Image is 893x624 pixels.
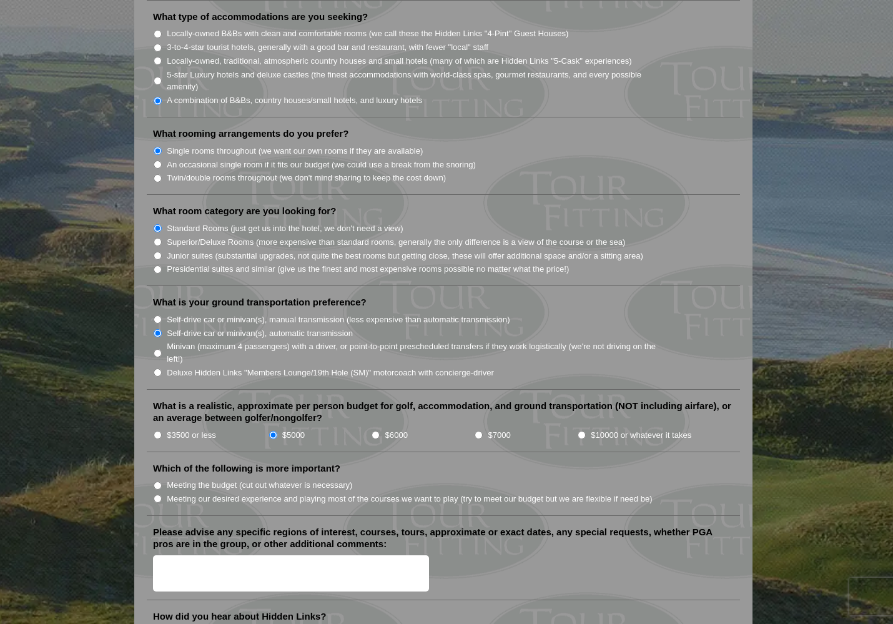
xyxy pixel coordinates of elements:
[167,159,476,171] label: An occasional single room if it fits our budget (we could use a break from the snoring)
[167,367,494,379] label: Deluxe Hidden Links "Members Lounge/19th Hole (SM)" motorcoach with concierge-driver
[167,145,423,157] label: Single rooms throughout (we want our own rooms if they are available)
[167,236,625,249] label: Superior/Deluxe Rooms (more expensive than standard rooms, generally the only difference is a vie...
[167,327,353,340] label: Self-drive car or minivan(s), automatic transmission
[167,314,510,326] label: Self-drive car or minivan(s), manual transmission (less expensive than automatic transmission)
[167,27,568,40] label: Locally-owned B&Bs with clean and comfortable rooms (we call these the Hidden Links "4-Pint" Gues...
[167,222,403,235] label: Standard Rooms (just get us into the hotel, we don't need a view)
[167,479,352,492] label: Meeting the budget (cut out whatever is necessary)
[167,172,446,184] label: Twin/double rooms throughout (we don't mind sharing to keep the cost down)
[167,340,669,365] label: Minivan (maximum 4 passengers) with a driver, or point-to-point prescheduled transfers if they wo...
[153,400,734,424] label: What is a realistic, approximate per person budget for golf, accommodation, and ground transporta...
[167,250,643,262] label: Junior suites (substantial upgrades, not quite the best rooms but getting close, these will offer...
[153,11,368,23] label: What type of accommodations are you seeking?
[167,41,488,54] label: 3-to-4-star tourist hotels, generally with a good bar and restaurant, with fewer "local" staff
[591,429,691,442] label: $10000 or whatever it takes
[167,94,422,107] label: A combination of B&Bs, country houses/small hotels, and luxury hotels
[488,429,510,442] label: $7000
[167,69,669,93] label: 5-star Luxury hotels and deluxe castles (the finest accommodations with world-class spas, gourmet...
[167,493,653,505] label: Meeting our desired experience and playing most of the courses we want to play (try to meet our b...
[167,429,216,442] label: $3500 or less
[153,610,327,623] label: How did you hear about Hidden Links?
[153,127,348,140] label: What rooming arrangements do you prefer?
[385,429,408,442] label: $6000
[167,55,632,67] label: Locally-owned, traditional, atmospheric country houses and small hotels (many of which are Hidden...
[167,263,569,275] label: Presidential suites and similar (give us the finest and most expensive rooms possible no matter w...
[153,462,340,475] label: Which of the following is more important?
[153,526,734,550] label: Please advise any specific regions of interest, courses, tours, approximate or exact dates, any s...
[153,205,336,217] label: What room category are you looking for?
[282,429,305,442] label: $5000
[153,296,367,309] label: What is your ground transportation preference?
